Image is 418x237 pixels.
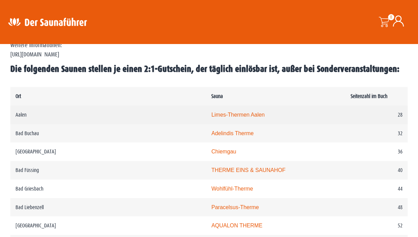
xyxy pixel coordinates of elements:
[211,93,223,99] b: Sauna
[211,149,236,154] a: Chiemgau
[10,41,408,59] p: Weitere Informationen: [URL][DOMAIN_NAME]
[345,198,408,217] td: 48
[10,64,399,74] span: Die folgenden Saunen stellen je einen 2:1-Gutschein, der täglich einlösbar ist, außer bei Sonderv...
[10,124,206,143] td: Bad Buchau
[211,112,265,118] a: Limes-Thermen Aalen
[211,204,259,210] a: Paracelsus-Therme
[345,216,408,235] td: 52
[10,161,206,180] td: Bad Füssing
[10,198,206,217] td: Bad Liebenzell
[351,93,387,99] b: Seitenzahl im Buch
[345,106,408,124] td: 28
[211,186,253,192] a: Wohlfühl-Therme
[10,106,206,124] td: Aalen
[211,167,285,173] a: THERME EINS & SAUNAHOF
[345,142,408,161] td: 36
[211,223,262,228] a: AQUALON THERME
[211,130,254,136] a: Adelindis Therme
[345,180,408,198] td: 44
[10,142,206,161] td: [GEOGRAPHIC_DATA]
[10,216,206,235] td: [GEOGRAPHIC_DATA]
[388,14,394,20] span: 0
[10,180,206,198] td: Bad Griesbach
[345,124,408,143] td: 32
[15,93,21,99] b: Ort
[345,161,408,180] td: 40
